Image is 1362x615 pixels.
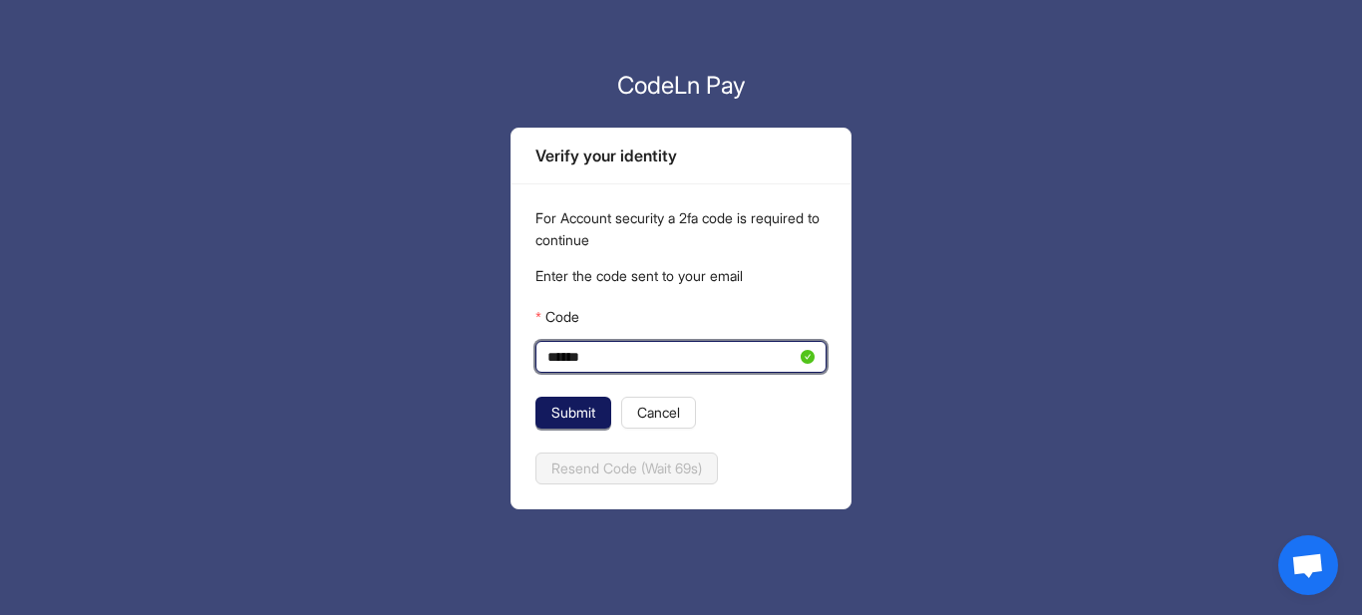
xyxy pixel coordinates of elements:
[621,397,696,429] button: Cancel
[535,265,827,287] p: Enter the code sent to your email
[551,458,702,479] span: Resend Code (Wait 69s)
[535,453,718,484] button: Resend Code (Wait 69s)
[535,397,611,429] button: Submit
[637,402,680,424] span: Cancel
[511,68,851,104] p: CodeLn Pay
[551,402,595,424] span: Submit
[547,346,797,368] input: Code
[535,144,827,168] div: Verify your identity
[1278,535,1338,595] div: Open chat
[535,301,578,333] label: Code
[535,207,827,251] p: For Account security a 2fa code is required to continue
